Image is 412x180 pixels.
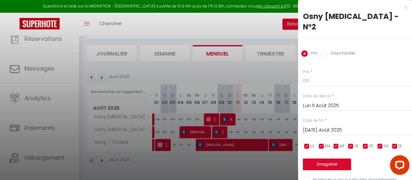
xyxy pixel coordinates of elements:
span: MA [325,143,331,149]
span: DI [398,143,402,149]
button: Enregistrer [303,158,351,170]
label: Prix [308,50,318,57]
span: LU [310,143,314,149]
label: Date de fin [303,118,324,124]
label: Date de début [303,93,331,99]
label: Disponibilité [327,50,355,57]
span: VE [369,143,373,149]
span: JE [354,143,358,149]
div: Osny [MEDICAL_DATA] - N°2 [303,11,407,32]
div: x [298,3,407,11]
span: ME [339,143,345,149]
label: Prix [303,69,309,75]
iframe: LiveChat chat widget [385,153,412,180]
span: SA [383,143,389,149]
